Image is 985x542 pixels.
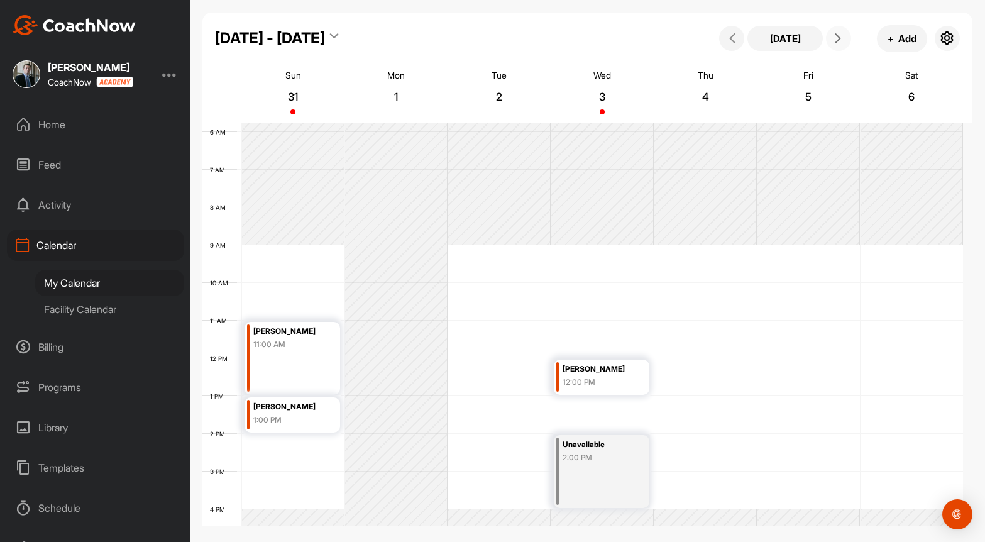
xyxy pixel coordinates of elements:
[563,362,635,377] div: [PERSON_NAME]
[7,372,184,403] div: Programs
[797,91,820,103] p: 5
[7,149,184,180] div: Feed
[654,65,757,123] a: September 4, 2025
[7,189,184,221] div: Activity
[385,91,407,103] p: 1
[253,400,326,414] div: [PERSON_NAME]
[202,241,238,249] div: 9 AM
[877,25,927,52] button: +Add
[35,270,184,296] div: My Calendar
[13,60,40,88] img: square_3bc242d1ed4af5e38e358c434647fa13.jpg
[942,499,972,529] div: Open Intercom Messenger
[803,70,813,80] p: Fri
[747,26,823,51] button: [DATE]
[202,468,238,475] div: 3 PM
[202,317,239,324] div: 11 AM
[757,65,860,123] a: September 5, 2025
[7,452,184,484] div: Templates
[7,412,184,443] div: Library
[202,506,238,513] div: 4 PM
[7,331,184,363] div: Billing
[448,65,551,123] a: September 2, 2025
[488,91,510,103] p: 2
[215,27,325,50] div: [DATE] - [DATE]
[253,324,326,339] div: [PERSON_NAME]
[593,70,611,80] p: Wed
[202,128,238,136] div: 6 AM
[344,65,448,123] a: September 1, 2025
[591,91,614,103] p: 3
[900,91,923,103] p: 6
[202,279,241,287] div: 10 AM
[202,355,240,362] div: 12 PM
[202,430,238,438] div: 2 PM
[48,77,133,87] div: CoachNow
[698,70,713,80] p: Thu
[202,392,236,400] div: 1 PM
[563,438,635,452] div: Unavailable
[387,70,405,80] p: Mon
[285,70,301,80] p: Sun
[13,15,136,35] img: CoachNow
[492,70,507,80] p: Tue
[35,296,184,323] div: Facility Calendar
[96,77,133,87] img: CoachNow acadmey
[905,70,918,80] p: Sat
[7,492,184,524] div: Schedule
[551,65,654,123] a: September 3, 2025
[202,166,238,174] div: 7 AM
[282,91,304,103] p: 31
[241,65,344,123] a: August 31, 2025
[202,204,238,211] div: 8 AM
[888,32,894,45] span: +
[48,62,133,72] div: [PERSON_NAME]
[860,65,963,123] a: September 6, 2025
[7,230,184,261] div: Calendar
[253,414,326,426] div: 1:00 PM
[7,109,184,140] div: Home
[253,339,326,350] div: 11:00 AM
[563,377,635,388] div: 12:00 PM
[694,91,717,103] p: 4
[563,452,635,463] div: 2:00 PM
